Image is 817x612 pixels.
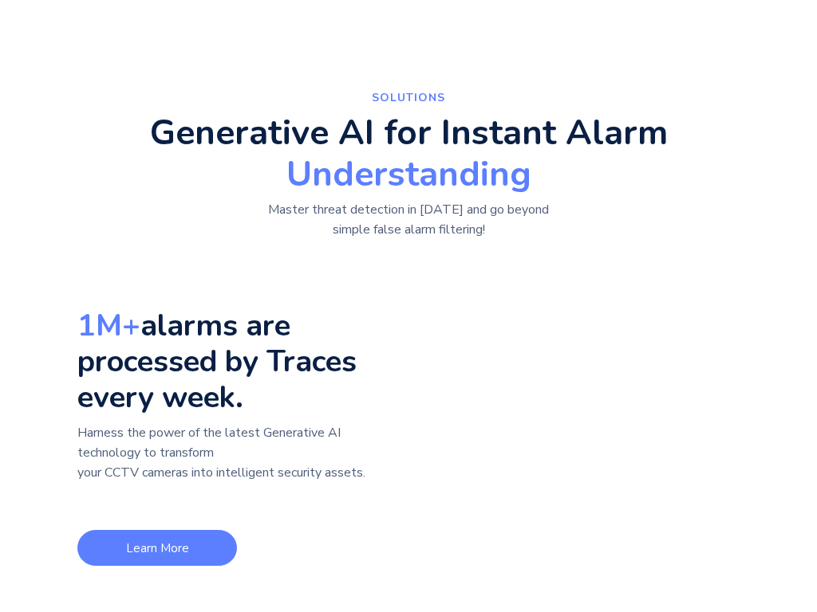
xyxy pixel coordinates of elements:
span: Generative AI for Instant Alarm [150,109,668,157]
span: Master threat detection in [DATE] and go beyond [268,201,549,218]
p: SolutionS [209,88,608,108]
span: alarms are processed by Traces every week. [77,305,357,418]
a: Learn More [77,530,237,566]
span: your CCTV cameras into intelligent security assets. [77,464,365,481]
span: Harness the power of the latest Generative AI technology to transform [77,424,341,461]
span: simple false alarm filtering! [333,221,485,238]
strong: 1M+ [77,305,140,346]
span: Understanding [150,157,668,192]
